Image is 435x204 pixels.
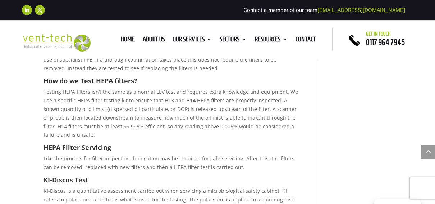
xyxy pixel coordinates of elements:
a: Sectors [220,37,247,45]
a: Contact [296,37,316,45]
img: 2023-09-27T08_35_16.549ZVENT-TECH---Clear-background [22,34,91,52]
a: Follow on LinkedIn [22,5,32,15]
a: Follow on X [35,5,45,15]
a: 0117 964 7945 [366,38,405,46]
span: Get in touch [366,31,391,37]
p: Like the process for filter inspection, fumigation may be required for safe servicing. After this... [43,154,300,177]
span: Contact a member of our team [243,7,405,13]
a: Our Services [173,37,212,45]
a: Resources [255,37,288,45]
p: Testing HEPA filters isn’t the same as a normal LEV test and requires extra knowledge and equipme... [43,88,300,144]
strong: HEPA Filter Servicing [43,143,111,152]
a: [EMAIL_ADDRESS][DOMAIN_NAME] [317,7,405,13]
strong: KI-Discus Test [43,176,88,184]
a: About us [143,37,165,45]
a: Home [120,37,135,45]
strong: How do we Test HEPA filters? [43,76,137,85]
